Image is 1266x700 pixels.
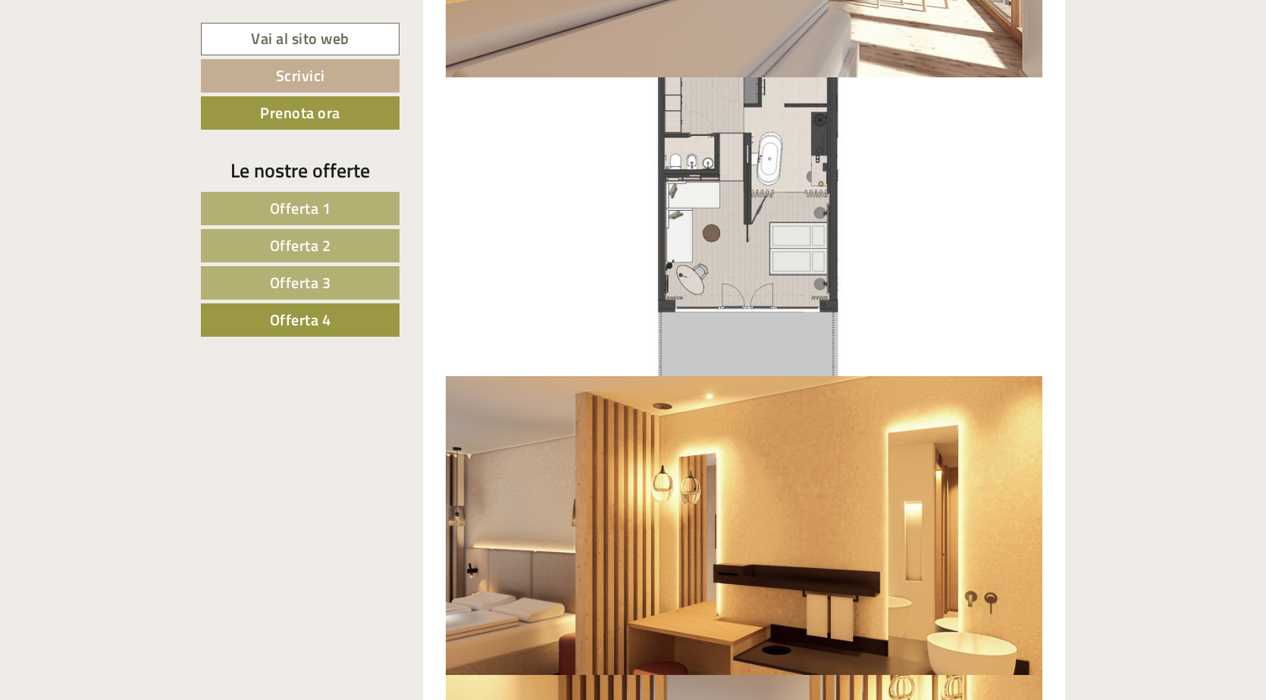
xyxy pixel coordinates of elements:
a: Scrivici [201,59,400,93]
span: Offerta 4 [270,308,331,331]
div: Le nostre offerte [201,156,400,184]
span: Offerta 3 [270,271,331,294]
span: Offerta 2 [270,234,331,257]
img: image [446,376,1043,675]
a: Prenota ora [201,96,400,130]
span: Offerta 1 [270,196,331,220]
a: Vai al sito web [201,23,400,55]
img: image [446,77,1043,376]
